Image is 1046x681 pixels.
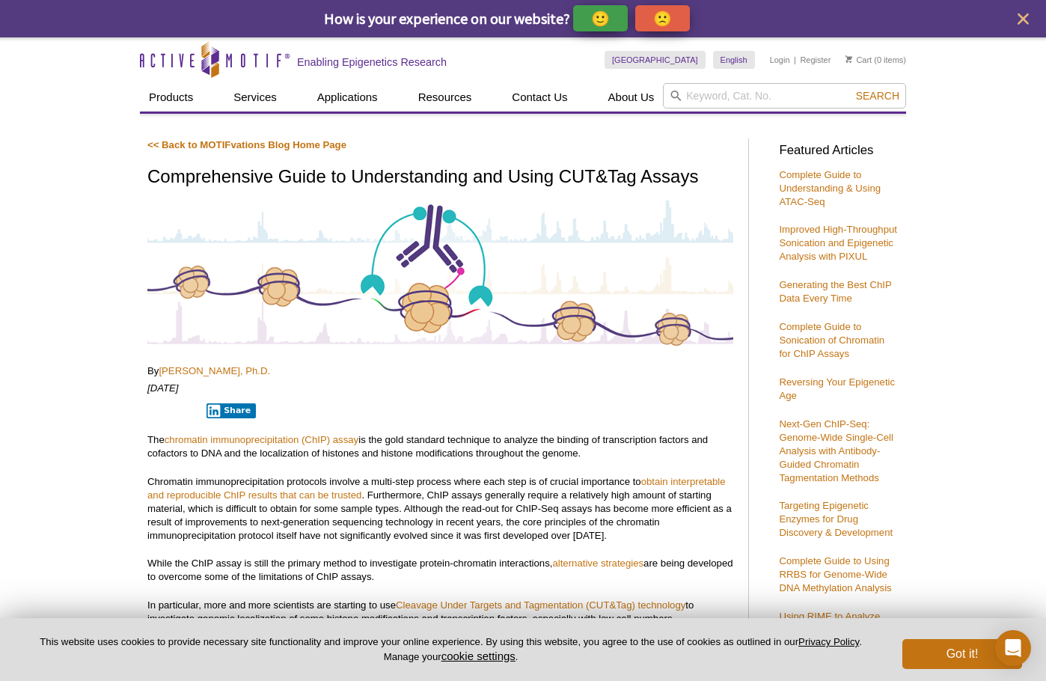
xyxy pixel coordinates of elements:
div: Open Intercom Messenger [995,630,1031,666]
iframe: X Post Button [147,403,196,418]
a: Reversing Your Epigenetic Age [779,376,895,401]
p: 🙁 [653,9,672,28]
input: Keyword, Cat. No. [663,83,906,109]
button: Search [851,89,904,103]
li: (0 items) [845,51,906,69]
img: Antibody-Based Tagmentation Notes [147,198,733,347]
a: Generating the Best ChIP Data Every Time [779,279,891,304]
a: Register [800,55,831,65]
a: Complete Guide to Sonication of Chromatin for ChIP Assays [779,321,884,359]
a: Products [140,83,202,112]
p: By [147,364,733,378]
a: alternative strategies [552,558,643,569]
li: | [794,51,796,69]
p: While the ChIP assay is still the primary method to investigate protein-chromatin interactions, a... [147,557,733,584]
a: Services [224,83,286,112]
p: This website uses cookies to provide necessary site functionality and improve your online experie... [24,635,878,664]
p: Chromatin immunoprecipitation protocols involve a multi-step process where each step is of crucia... [147,475,733,543]
button: Got it! [902,639,1022,669]
h2: Enabling Epigenetics Research [297,55,447,69]
a: Improved High-Throughput Sonication and Epigenetic Analysis with PIXUL [779,224,897,262]
img: Your Cart [845,55,852,63]
a: Resources [409,83,481,112]
a: << Back to MOTIFvations Blog Home Page [147,139,346,150]
a: chromatin immunoprecipitation (ChIP) assay [165,434,358,445]
a: Contact Us [503,83,576,112]
a: [PERSON_NAME], Ph.D. [159,365,270,376]
span: How is your experience on our website? [324,9,570,28]
a: Targeting Epigenetic Enzymes for Drug Discovery & Development [779,500,893,538]
a: [GEOGRAPHIC_DATA] [605,51,706,69]
h1: Comprehensive Guide to Understanding and Using CUT&Tag Assays [147,167,733,189]
button: cookie settings [441,650,516,662]
h3: Featured Articles [779,144,899,157]
em: [DATE] [147,382,179,394]
a: Applications [308,83,387,112]
a: Next-Gen ChIP-Seq: Genome-Wide Single-Cell Analysis with Antibody-Guided Chromatin Tagmentation M... [779,418,893,483]
a: English [713,51,755,69]
button: Share [207,403,257,418]
p: In particular, more and more scientists are starting to use to investigate genomic localization o... [147,599,733,626]
a: Complete Guide to Understanding & Using ATAC-Seq [779,169,881,207]
a: Login [770,55,790,65]
a: Cleavage Under Targets and Tagmentation (CUT&Tag) technology [396,599,685,611]
p: The is the gold standard technique to analyze the binding of transcription factors and cofactors ... [147,433,733,460]
button: close [1014,10,1033,28]
span: Search [856,90,899,102]
a: Privacy Policy [798,636,859,647]
p: 🙂 [591,9,610,28]
a: Using RIME to Analyze Protein-Protein Interactions on Chromatin [779,611,892,649]
a: Complete Guide to Using RRBS for Genome-Wide DNA Methylation Analysis [779,555,891,593]
a: About Us [599,83,664,112]
a: obtain interpretable and reproducible ChIP results that can be trusted [147,476,726,501]
a: Cart [845,55,872,65]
